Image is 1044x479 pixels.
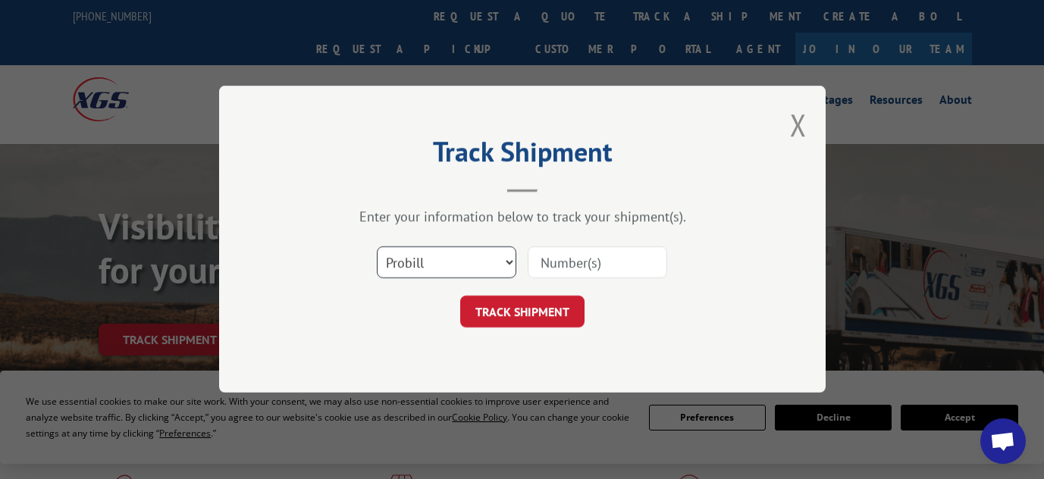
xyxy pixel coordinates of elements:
[295,208,750,226] div: Enter your information below to track your shipment(s).
[295,141,750,170] h2: Track Shipment
[790,105,807,145] button: Close modal
[980,418,1026,464] div: Open chat
[460,296,585,328] button: TRACK SHIPMENT
[528,247,667,279] input: Number(s)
